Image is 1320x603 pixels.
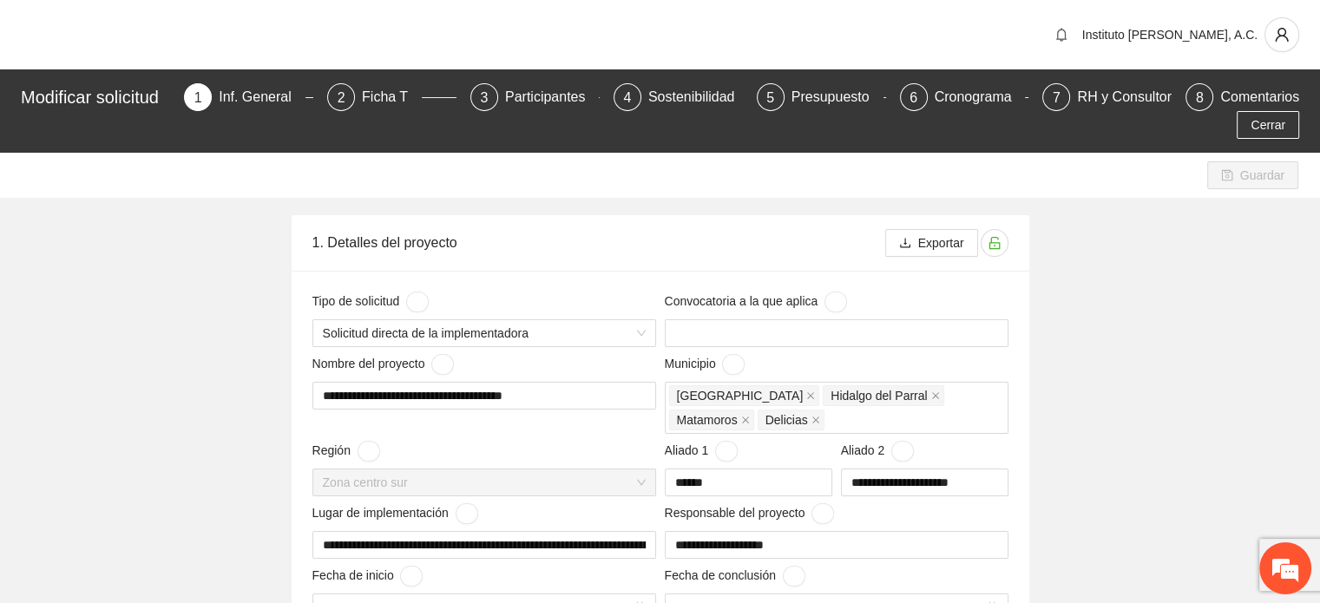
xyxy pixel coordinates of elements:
[456,503,478,524] button: Lugar de implementación
[312,566,424,587] span: Fecha de inicio
[824,292,847,312] button: Convocatoria a la que aplica
[312,503,478,524] span: Lugar de implementación
[766,90,774,105] span: 5
[1196,90,1204,105] span: 8
[935,83,1026,111] div: Cronograma
[918,233,964,252] span: Exportar
[312,292,429,312] span: Tipo de solicitud
[757,83,886,111] div: 5Presupuesto
[765,410,808,429] span: Delicias
[1251,115,1285,134] span: Cerrar
[823,385,943,406] span: Hidalgo del Parral
[219,83,305,111] div: Inf. General
[910,90,917,105] span: 6
[1042,83,1172,111] div: 7RH y Consultores
[1053,90,1061,105] span: 7
[981,229,1008,257] button: unlock
[505,83,600,111] div: Participantes
[406,292,429,312] button: Tipo de solicitud
[1237,111,1299,139] button: Cerrar
[722,354,745,375] button: Municipio
[1048,28,1074,42] span: bell
[312,218,885,267] div: 1. Detalles del proyecto
[358,441,380,462] button: Región
[101,200,240,376] span: Estamos en línea.
[1220,83,1299,111] div: Comentarios
[811,416,820,424] span: close
[338,90,345,105] span: 2
[841,441,914,462] span: Aliado 2
[831,386,927,405] span: Hidalgo del Parral
[312,354,455,375] span: Nombre del proyecto
[1264,17,1299,52] button: user
[791,83,883,111] div: Presupuesto
[90,88,292,111] div: Chatee con nosotros ahora
[623,90,631,105] span: 4
[665,354,745,375] span: Municipio
[312,441,380,462] span: Región
[758,410,824,430] span: Delicias
[741,416,750,424] span: close
[1077,83,1199,111] div: RH y Consultores
[1207,161,1298,189] button: saveGuardar
[362,83,422,111] div: Ficha T
[194,90,202,105] span: 1
[665,292,847,312] span: Convocatoria a la que aplica
[400,566,423,587] button: Fecha de inicio
[323,320,646,346] span: Solicitud directa de la implementadora
[285,9,326,50] div: Minimizar ventana de chat en vivo
[669,410,754,430] span: Matamoros
[470,83,600,111] div: 3Participantes
[184,83,313,111] div: 1Inf. General
[1082,28,1258,42] span: Instituto [PERSON_NAME], A.C.
[811,503,834,524] button: Responsable del proyecto
[21,83,174,111] div: Modificar solicitud
[783,566,805,587] button: Fecha de conclusión
[677,386,804,405] span: [GEOGRAPHIC_DATA]
[982,236,1008,250] span: unlock
[1185,83,1299,111] div: 8Comentarios
[669,385,820,406] span: Chihuahua
[665,441,738,462] span: Aliado 1
[900,83,1029,111] div: 6Cronograma
[715,441,738,462] button: Aliado 1
[931,391,940,400] span: close
[885,229,978,257] button: downloadExportar
[323,469,646,495] span: Zona centro sur
[1265,27,1298,43] span: user
[1047,21,1075,49] button: bell
[665,503,835,524] span: Responsable del proyecto
[614,83,743,111] div: 4Sostenibilidad
[431,354,454,375] button: Nombre del proyecto
[806,391,815,400] span: close
[677,410,738,429] span: Matamoros
[480,90,488,105] span: 3
[327,83,456,111] div: 2Ficha T
[9,411,331,472] textarea: Escriba su mensaje y pulse “Intro”
[665,566,805,587] span: Fecha de conclusión
[899,237,911,251] span: download
[891,441,914,462] button: Aliado 2
[648,83,749,111] div: Sostenibilidad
